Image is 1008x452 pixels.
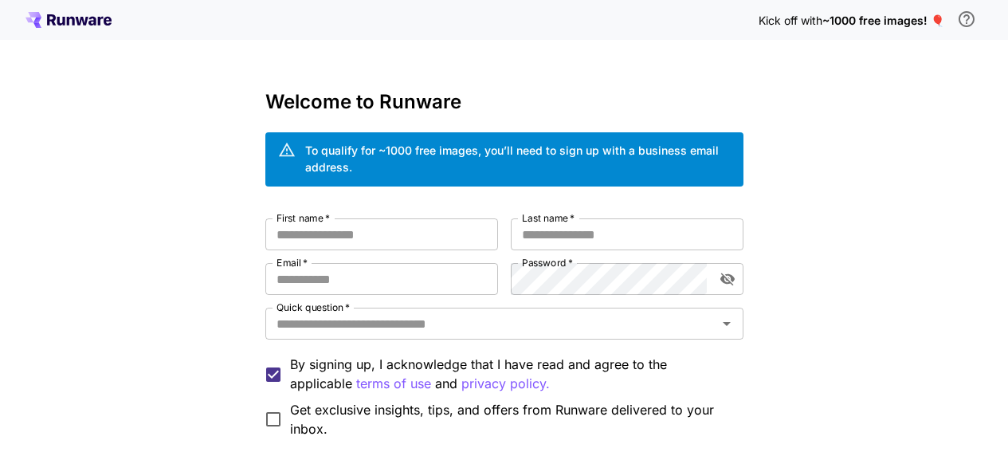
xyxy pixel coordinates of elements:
label: Password [522,256,573,269]
button: By signing up, I acknowledge that I have read and agree to the applicable and privacy policy. [356,374,431,394]
p: terms of use [356,374,431,394]
button: In order to qualify for free credit, you need to sign up with a business email address and click ... [951,3,983,35]
h3: Welcome to Runware [265,91,743,113]
p: By signing up, I acknowledge that I have read and agree to the applicable and [290,355,731,394]
div: To qualify for ~1000 free images, you’ll need to sign up with a business email address. [305,142,731,175]
p: privacy policy. [461,374,550,394]
button: By signing up, I acknowledge that I have read and agree to the applicable terms of use and [461,374,550,394]
span: ~1000 free images! 🎈 [822,14,944,27]
span: Kick off with [759,14,822,27]
label: Last name [522,211,575,225]
label: Quick question [277,301,350,314]
span: Get exclusive insights, tips, and offers from Runware delivered to your inbox. [290,400,731,438]
button: Open [716,312,738,335]
label: Email [277,256,308,269]
button: toggle password visibility [713,265,742,293]
label: First name [277,211,330,225]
